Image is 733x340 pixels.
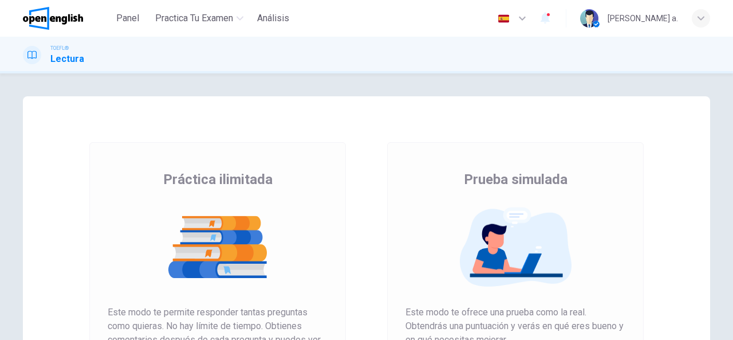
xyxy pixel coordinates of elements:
span: Práctica ilimitada [163,170,273,189]
button: Panel [109,8,146,29]
span: Practica tu examen [155,11,233,25]
span: Prueba simulada [464,170,568,189]
h1: Lectura [50,52,84,66]
button: Análisis [253,8,294,29]
img: es [496,14,511,23]
a: OpenEnglish logo [23,7,109,30]
span: Análisis [257,11,289,25]
button: Practica tu examen [151,8,248,29]
img: Profile picture [580,9,598,28]
div: [PERSON_NAME] a. [608,11,678,25]
img: OpenEnglish logo [23,7,83,30]
span: Panel [116,11,139,25]
span: TOEFL® [50,44,69,52]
